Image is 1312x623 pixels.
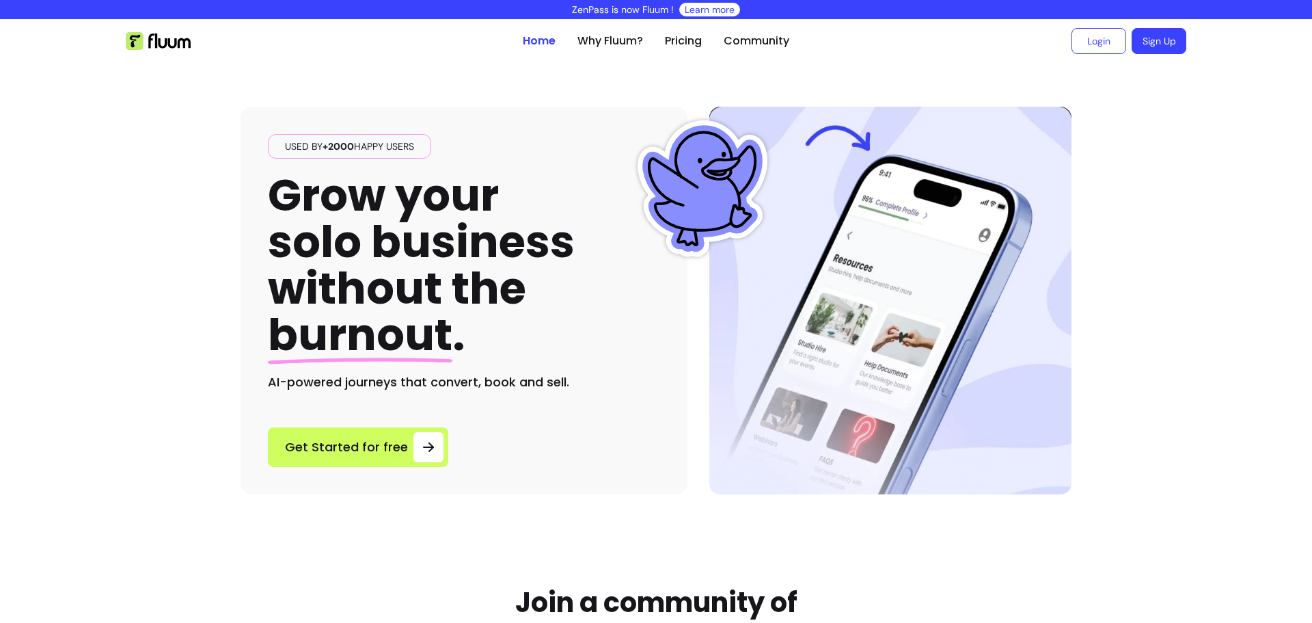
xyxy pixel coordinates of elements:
h2: AI-powered journeys that convert, book and sell. [268,373,660,392]
img: Hero [709,107,1071,494]
a: Community [724,33,789,49]
a: Why Fluum? [577,33,643,49]
span: Used by happy users [279,140,420,153]
a: Learn more [685,3,735,16]
a: Login [1071,28,1126,54]
img: Fluum Logo [126,32,191,50]
a: Pricing [665,33,702,49]
span: burnout [268,304,452,365]
a: Sign Up [1132,28,1186,54]
span: +2000 [323,140,354,153]
a: Home [523,33,556,49]
a: Get Started for free [268,427,448,467]
span: Get Started for free [285,438,408,457]
img: Fluum Duck sticker [634,120,771,257]
p: ZenPass is now Fluum ! [572,3,674,16]
h1: Grow your solo business without the . [268,172,575,359]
